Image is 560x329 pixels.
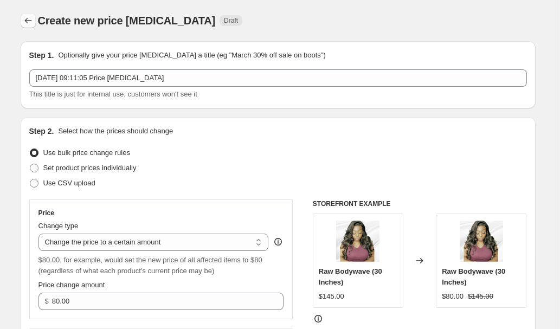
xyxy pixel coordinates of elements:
div: help [273,236,284,247]
span: Use bulk price change rules [43,149,130,157]
h6: STOREFRONT EXAMPLE [313,199,527,208]
input: 80.00 [52,293,267,310]
span: Change type [38,222,79,230]
img: BrazilianBodywaveHairFull20_80x.jpg [336,220,379,263]
span: Raw Bodywave (30 Inches) [319,267,382,286]
span: Use CSV upload [43,179,95,187]
span: $ [45,297,49,305]
span: Create new price [MEDICAL_DATA] [38,15,216,27]
span: $80.00, for example, would set the new price of all affected items to $80 (regardless of what eac... [38,256,262,275]
p: Optionally give your price [MEDICAL_DATA] a title (eg "March 30% off sale on boots") [58,50,325,61]
p: Select how the prices should change [58,126,173,137]
h2: Step 1. [29,50,54,61]
img: BrazilianBodywaveHairFull20_80x.jpg [460,220,503,263]
span: Draft [224,16,238,25]
span: Set product prices individually [43,164,137,172]
strike: $145.00 [468,291,493,302]
span: This title is just for internal use, customers won't see it [29,90,197,98]
button: Price change jobs [21,13,36,28]
div: $80.00 [442,291,464,302]
h2: Step 2. [29,126,54,137]
div: $145.00 [319,291,344,302]
h3: Price [38,209,54,217]
input: 30% off holiday sale [29,69,527,87]
span: Raw Bodywave (30 Inches) [442,267,505,286]
span: Price change amount [38,281,105,289]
